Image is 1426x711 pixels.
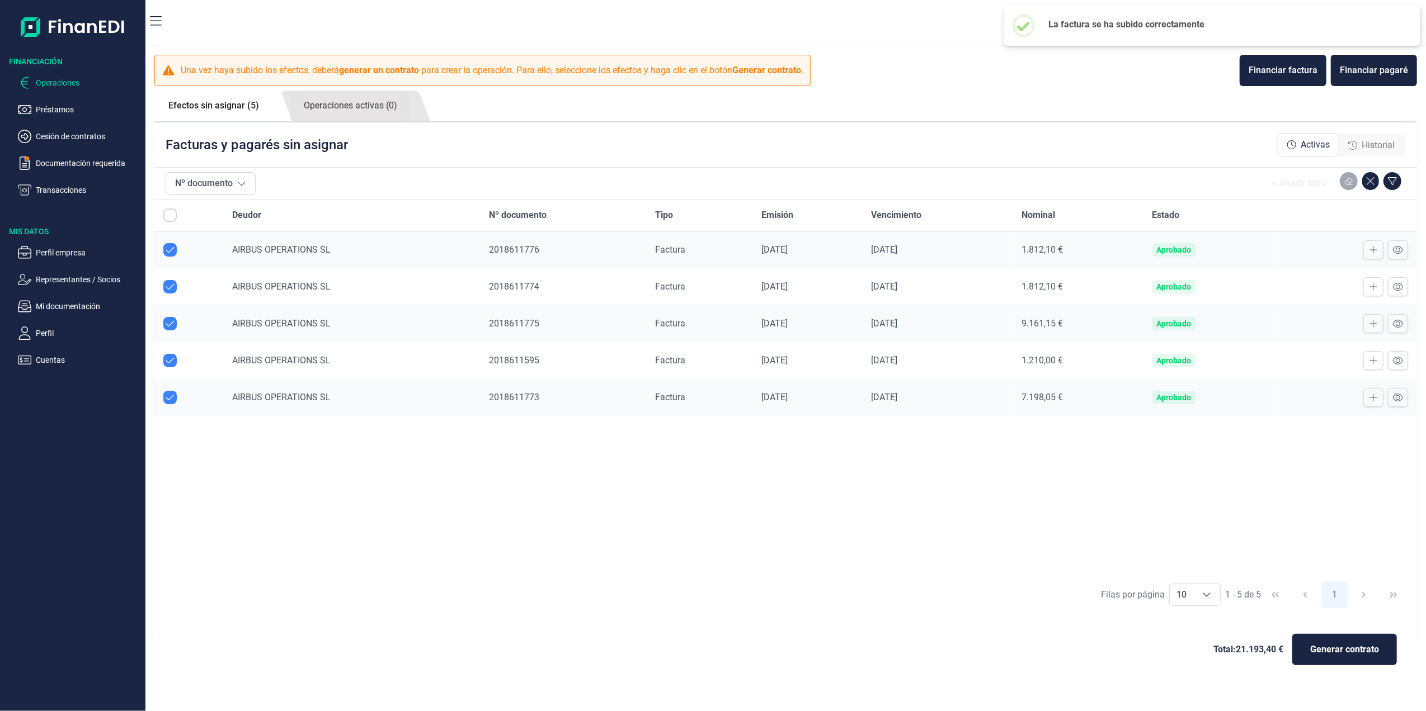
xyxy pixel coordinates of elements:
[871,244,1004,255] div: [DATE]
[1022,355,1135,366] div: 1.210,00 €
[163,208,177,222] div: All items unselected
[1310,643,1379,656] span: Generar contrato
[36,353,141,367] p: Cuentas
[36,183,141,197] p: Transacciones
[655,208,673,222] span: Tipo
[1301,138,1330,151] span: Activas
[232,208,261,222] span: Deudor
[232,318,331,329] span: AIRBUS OPERATIONS SL
[1339,134,1404,157] div: Historial
[489,208,547,222] span: Nº documento
[18,326,141,340] button: Perfil
[1170,584,1193,605] span: 10
[1157,282,1192,291] div: Aprobado
[761,244,853,255] div: [DATE]
[1213,643,1283,656] span: Total: 21.193,40 €
[1048,19,1403,30] h2: La factura se ha subido correctamente
[36,103,141,116] p: Préstamos
[1157,319,1192,328] div: Aprobado
[1157,393,1192,402] div: Aprobado
[1022,281,1135,292] div: 1.812,10 €
[489,318,539,329] span: 2018611775
[1022,318,1135,329] div: 9.161,15 €
[163,280,177,293] div: Row Unselected null
[339,65,419,75] b: generar un contrato
[18,183,141,197] button: Transacciones
[166,172,256,195] button: Nº documento
[21,9,125,45] img: Logo de aplicación
[181,64,803,77] p: Una vez haya subido los efectos, deberá para crear la operación. Para ello, seleccione los efecto...
[36,130,141,143] p: Cesión de contratos
[871,318,1004,329] div: [DATE]
[489,281,539,292] span: 2018611774
[761,208,793,222] span: Emisión
[232,392,331,402] span: AIRBUS OPERATIONS SL
[1157,356,1192,365] div: Aprobado
[1022,244,1135,255] div: 1.812,10 €
[18,353,141,367] button: Cuentas
[1278,133,1339,157] div: Activas
[18,76,141,89] button: Operaciones
[166,136,348,154] p: Facturas y pagarés sin asignar
[1292,581,1319,608] button: Previous Page
[761,392,853,403] div: [DATE]
[18,157,141,170] button: Documentación requerida
[1157,245,1192,254] div: Aprobado
[154,91,273,121] a: Efectos sin asignar (5)
[36,76,141,89] p: Operaciones
[1262,581,1289,608] button: First Page
[761,281,853,292] div: [DATE]
[1340,64,1408,77] div: Financiar pagaré
[1101,588,1165,601] div: Filas por página
[1321,581,1348,608] button: Page 1
[655,281,685,292] span: Factura
[489,355,539,366] span: 2018611595
[489,244,539,255] span: 2018611776
[1380,581,1407,608] button: Last Page
[36,273,141,286] p: Representantes / Socios
[871,208,921,222] span: Vencimiento
[36,300,141,313] p: Mi documentación
[18,103,141,116] button: Préstamos
[232,244,331,255] span: AIRBUS OPERATIONS SL
[18,246,141,259] button: Perfil empresa
[761,355,853,366] div: [DATE]
[655,355,685,366] span: Factura
[1249,64,1317,77] div: Financiar factura
[871,392,1004,403] div: [DATE]
[732,65,801,75] b: Generar contrato
[36,157,141,170] p: Documentación requerida
[18,273,141,286] button: Representantes / Socios
[1331,55,1417,86] button: Financiar pagaré
[655,392,685,402] span: Factura
[1350,581,1377,608] button: Next Page
[36,246,141,259] p: Perfil empresa
[163,243,177,257] div: Row Unselected null
[1022,392,1135,403] div: 7.198,05 €
[36,326,141,340] p: Perfil
[1152,208,1180,222] span: Estado
[232,281,331,292] span: AIRBUS OPERATIONS SL
[1292,634,1397,665] button: Generar contrato
[18,130,141,143] button: Cesión de contratos
[1240,55,1326,86] button: Financiar factura
[18,300,141,313] button: Mi documentación
[871,355,1004,366] div: [DATE]
[761,318,853,329] div: [DATE]
[163,317,177,330] div: Row Unselected null
[1022,208,1055,222] span: Nominal
[871,281,1004,292] div: [DATE]
[163,391,177,404] div: Row Unselected null
[163,354,177,367] div: Row Unselected null
[232,355,331,366] span: AIRBUS OPERATIONS SL
[1225,590,1261,599] span: 1 - 5 de 5
[655,318,685,329] span: Factura
[1362,139,1395,152] span: Historial
[489,392,539,402] span: 2018611773
[655,244,685,255] span: Factura
[290,91,411,121] a: Operaciones activas (0)
[1193,584,1220,605] div: Choose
